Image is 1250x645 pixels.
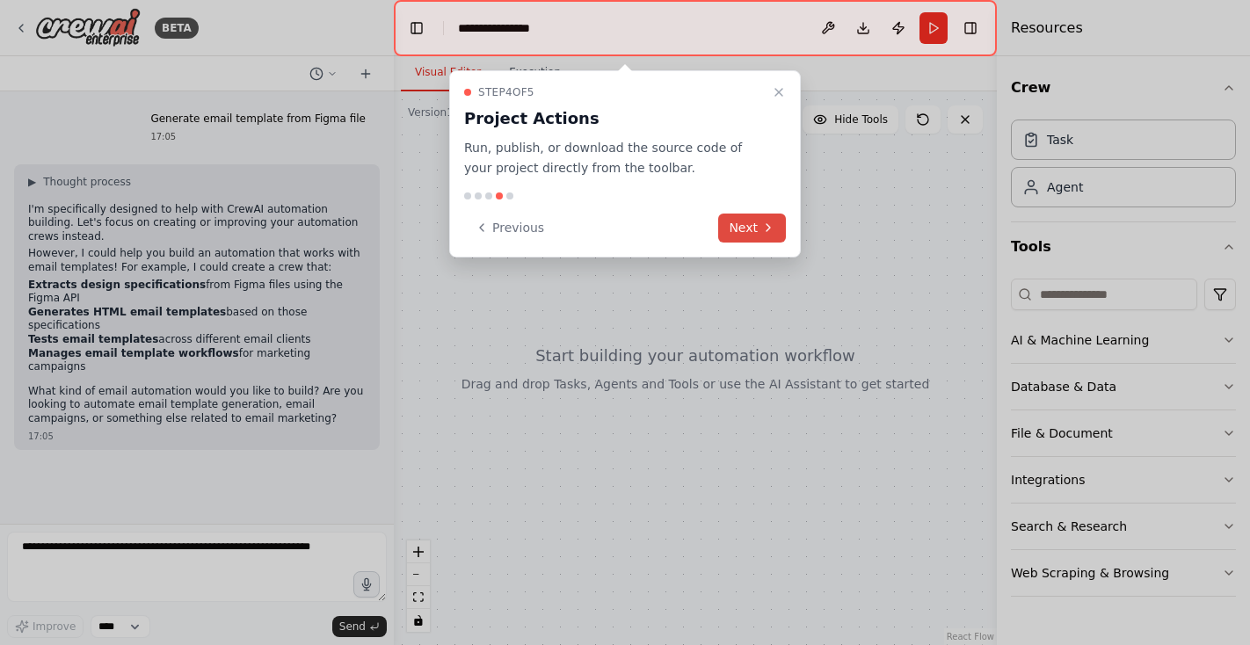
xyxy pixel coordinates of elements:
span: Step 4 of 5 [478,85,534,99]
button: Close walkthrough [768,82,789,103]
button: Next [718,214,786,243]
button: Hide left sidebar [404,16,429,40]
p: Run, publish, or download the source code of your project directly from the toolbar. [464,138,765,178]
h3: Project Actions [464,106,765,131]
button: Previous [464,214,555,243]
